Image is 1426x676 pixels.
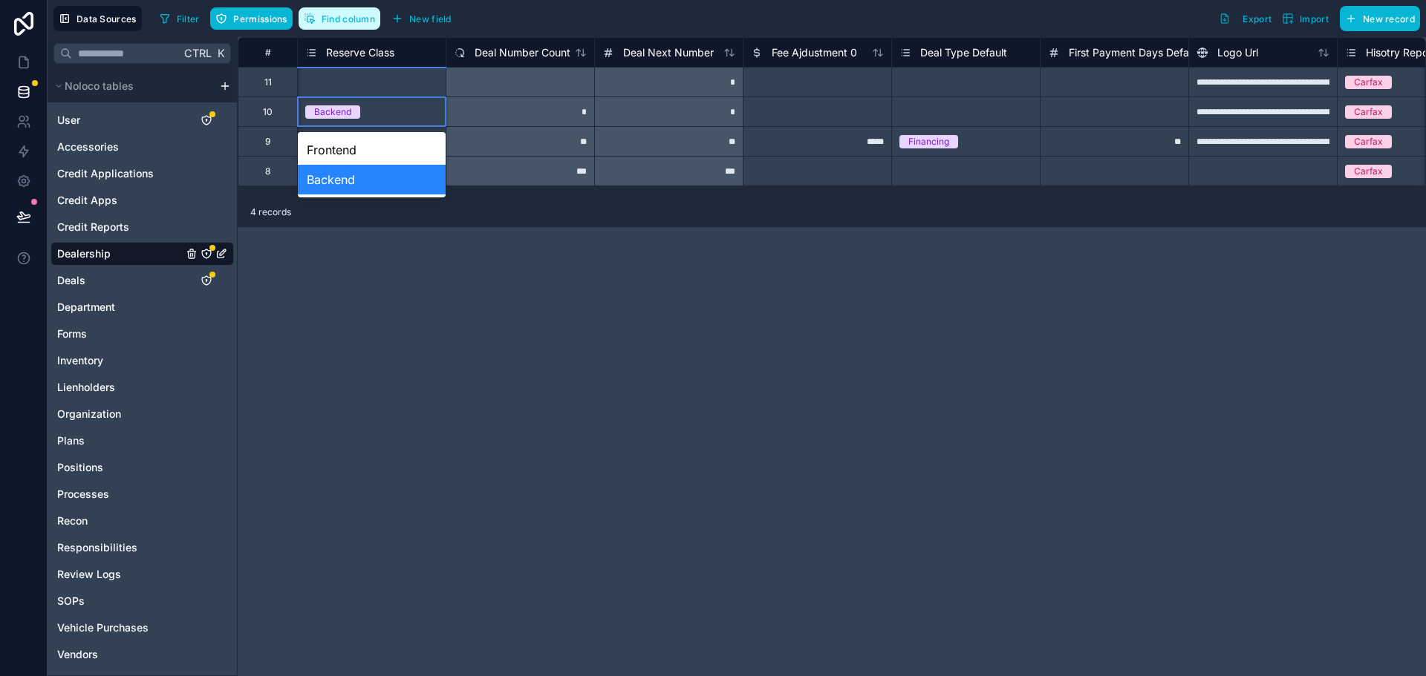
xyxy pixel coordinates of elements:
button: New field [386,7,457,30]
span: Reserve Class [326,45,394,60]
span: Find column [322,13,375,24]
span: Deal Type Default [920,45,1007,60]
span: Logo Url [1217,45,1258,60]
span: New field [409,13,452,24]
div: 11 [264,76,272,88]
button: Export [1214,6,1277,31]
div: Carfax [1354,105,1383,119]
button: Find column [299,7,380,30]
span: Ctrl [183,44,213,62]
span: Deal Next Number [623,45,714,60]
div: 9 [265,136,270,148]
a: New record [1334,6,1420,31]
button: Permissions [210,7,292,30]
button: Data Sources [53,6,142,31]
span: First Payment Days Default [1069,45,1201,60]
span: K [215,48,226,59]
div: Backend [298,165,446,194]
button: New record [1340,6,1420,31]
span: Filter [177,13,200,24]
div: 8 [265,165,270,177]
span: New record [1363,13,1415,24]
div: # [250,47,286,58]
span: Data Sources [76,13,137,24]
div: 10 [263,106,273,118]
span: Fee Ajdustment 0 [772,45,857,60]
button: Import [1277,6,1334,31]
div: Carfax [1354,76,1383,89]
div: Frontend [298,135,446,165]
span: Deal Number Count [475,45,570,60]
button: Filter [154,7,205,30]
a: Permissions [210,7,298,30]
div: Backend [314,105,351,119]
div: Financing [908,135,949,148]
div: Carfax [1354,165,1383,178]
span: 4 records [250,206,291,218]
span: Import [1300,13,1329,24]
span: Export [1243,13,1272,24]
div: Carfax [1354,135,1383,148]
span: Permissions [233,13,287,24]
